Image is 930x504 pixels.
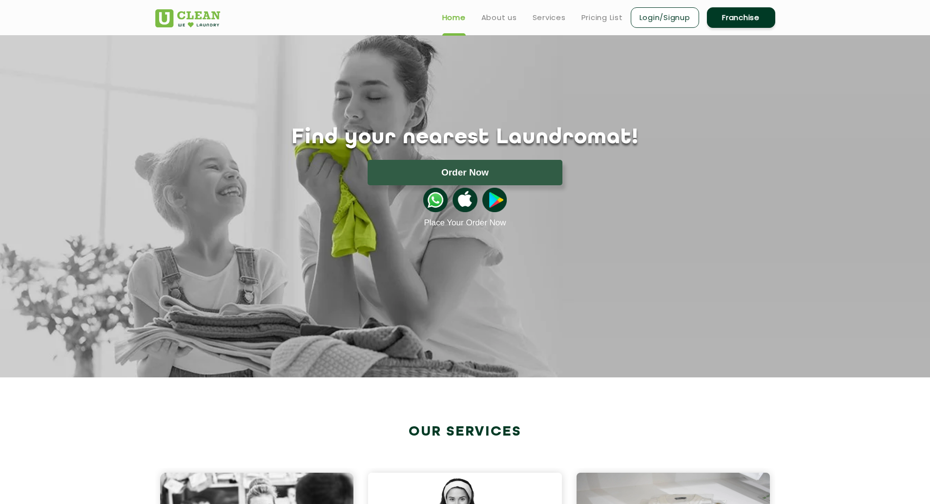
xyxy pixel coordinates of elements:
[423,188,448,212] img: whatsappicon.png
[155,9,220,27] img: UClean Laundry and Dry Cleaning
[707,7,775,28] a: Franchise
[481,12,517,23] a: About us
[155,424,775,440] h2: Our Services
[148,126,783,150] h1: Find your nearest Laundromat!
[368,160,562,185] button: Order Now
[442,12,466,23] a: Home
[424,218,506,228] a: Place Your Order Now
[631,7,699,28] a: Login/Signup
[453,188,477,212] img: apple-icon.png
[581,12,623,23] a: Pricing List
[533,12,566,23] a: Services
[482,188,507,212] img: playstoreicon.png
